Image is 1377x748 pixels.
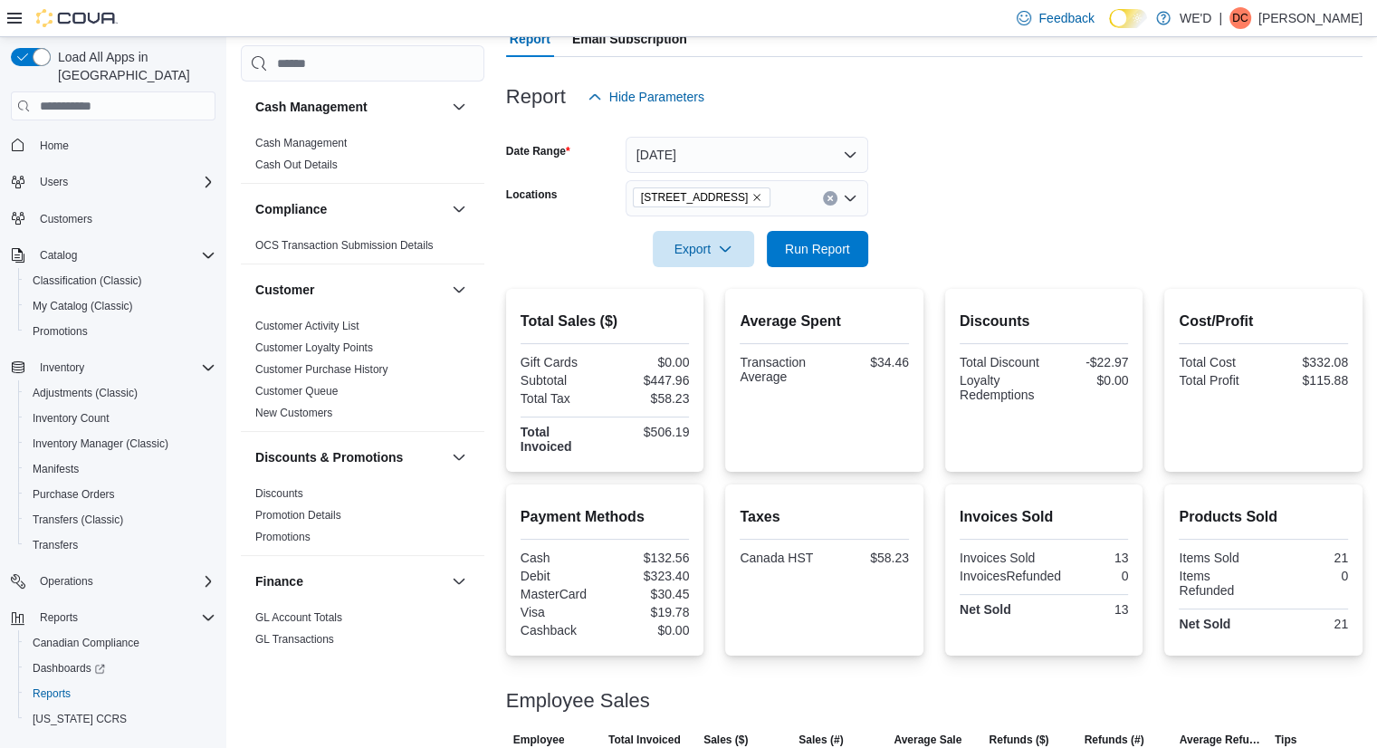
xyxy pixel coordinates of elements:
span: Inventory Manager (Classic) [33,436,168,451]
span: OCS Transaction Submission Details [255,238,434,253]
div: $30.45 [608,587,689,601]
a: Customer Queue [255,385,338,398]
button: Discounts & Promotions [255,448,445,466]
span: Manifests [33,462,79,476]
button: Catalog [33,245,84,266]
span: Hide Parameters [609,88,704,106]
button: Transfers (Classic) [18,507,223,532]
button: [DATE] [626,137,868,173]
a: Promotion Details [255,509,341,522]
div: Subtotal [521,373,601,388]
div: $58.23 [828,551,909,565]
div: Canada HST [740,551,820,565]
button: Hide Parameters [580,79,712,115]
span: Report [510,21,550,57]
div: Total Tax [521,391,601,406]
div: Finance [241,607,484,657]
span: Adjustments (Classic) [25,382,215,404]
a: Dashboards [25,657,112,679]
span: Promotions [25,321,215,342]
label: Date Range [506,144,570,158]
a: Transfers [25,534,85,556]
h2: Total Sales ($) [521,311,690,332]
span: Users [40,175,68,189]
h2: Average Spent [740,311,909,332]
span: Home [33,133,215,156]
a: Customer Activity List [255,320,359,332]
span: Customers [40,212,92,226]
button: Operations [4,569,223,594]
button: Operations [33,571,100,592]
div: Total Discount [960,355,1040,369]
span: Customers [33,207,215,230]
button: Canadian Compliance [18,630,223,656]
a: [US_STATE] CCRS [25,708,134,730]
button: Remove 2400 Dundas St W from selection in this group [751,192,762,203]
span: Sales ($) [703,733,748,747]
span: Dashboards [25,657,215,679]
span: Customer Activity List [255,319,359,333]
span: [STREET_ADDRESS] [641,188,749,206]
div: Discounts & Promotions [241,483,484,555]
div: Debit [521,569,601,583]
div: Cashback [521,623,601,638]
div: Transaction Average [740,355,820,384]
span: Load All Apps in [GEOGRAPHIC_DATA] [51,48,215,84]
p: | [1219,7,1222,29]
h2: Products Sold [1179,506,1348,528]
a: Cash Management [255,137,347,149]
button: Cash Management [255,98,445,116]
span: [US_STATE] CCRS [33,712,127,726]
a: Customer Loyalty Points [255,341,373,354]
button: Discounts & Promotions [448,446,470,468]
span: Home [40,139,69,153]
h3: Finance [255,572,303,590]
span: GL Transactions [255,632,334,647]
button: Customer [255,281,445,299]
button: Finance [448,571,470,592]
div: Cash Management [241,132,484,183]
div: Cash [521,551,601,565]
a: Promotions [25,321,95,342]
span: Purchase Orders [25,484,215,505]
span: Transfers [25,534,215,556]
span: Export [664,231,743,267]
div: 21 [1267,551,1348,565]
div: $115.88 [1267,373,1348,388]
span: Adjustments (Classic) [33,386,138,400]
a: Classification (Classic) [25,270,149,292]
span: Refunds (#) [1085,733,1144,747]
div: $332.08 [1267,355,1348,369]
span: DC [1232,7,1248,29]
a: My Catalog (Classic) [25,295,140,317]
div: Invoices Sold [960,551,1040,565]
span: Transfers [33,538,78,552]
button: Finance [255,572,445,590]
span: My Catalog (Classic) [33,299,133,313]
span: Customer Purchase History [255,362,388,377]
button: Export [653,231,754,267]
input: Dark Mode [1109,9,1147,28]
a: Cash Out Details [255,158,338,171]
span: Sales (#) [798,733,843,747]
strong: Net Sold [1179,617,1230,631]
span: Operations [33,571,215,592]
a: Discounts [255,487,303,500]
span: Inventory Count [33,411,110,426]
span: Users [33,171,215,193]
button: Inventory Count [18,406,223,431]
button: My Catalog (Classic) [18,293,223,319]
p: WE'D [1180,7,1211,29]
button: Purchase Orders [18,482,223,507]
span: Promotion Details [255,508,341,523]
h3: Cash Management [255,98,368,116]
div: Items Sold [1179,551,1259,565]
button: Transfers [18,532,223,558]
span: Catalog [33,245,215,266]
a: Customers [33,208,100,230]
button: Manifests [18,456,223,482]
span: GL Account Totals [255,610,342,625]
a: Canadian Compliance [25,632,147,654]
h2: Discounts [960,311,1129,332]
div: 0 [1068,569,1128,583]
